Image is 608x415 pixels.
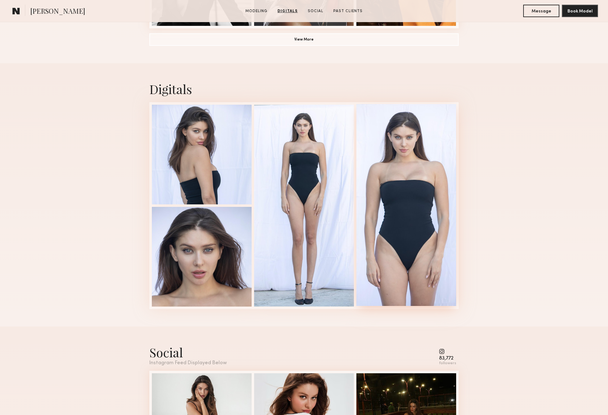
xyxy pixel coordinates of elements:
[523,5,559,17] button: Message
[305,8,326,14] a: Social
[562,8,598,13] a: Book Model
[439,361,456,366] div: followers
[439,356,456,361] div: 83,772
[275,8,300,14] a: Digitals
[149,81,459,97] div: Digitals
[30,6,85,17] span: [PERSON_NAME]
[243,8,270,14] a: Modeling
[149,360,227,366] div: Instagram Feed Displayed Below
[331,8,365,14] a: Past Clients
[149,344,227,360] div: Social
[562,5,598,17] button: Book Model
[149,33,459,46] button: View More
